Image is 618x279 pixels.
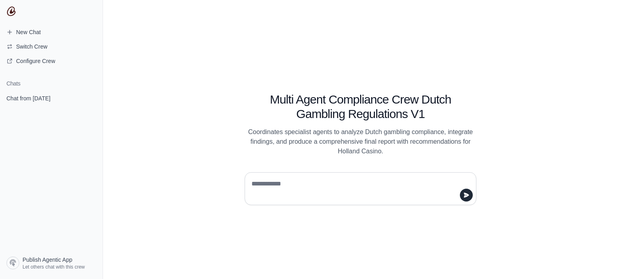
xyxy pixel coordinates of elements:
[3,91,99,106] a: Chat from [DATE]
[245,92,476,121] h1: Multi Agent Compliance Crew Dutch Gambling Regulations V1
[16,57,55,65] span: Configure Crew
[3,253,99,273] a: Publish Agentic App Let others chat with this crew
[3,40,99,53] button: Switch Crew
[3,26,99,39] a: New Chat
[16,43,47,51] span: Switch Crew
[3,55,99,67] a: Configure Crew
[6,94,50,102] span: Chat from [DATE]
[6,6,16,16] img: CrewAI Logo
[245,127,476,156] p: Coordinates specialist agents to analyze Dutch gambling compliance, integrate findings, and produ...
[16,28,41,36] span: New Chat
[23,256,72,264] span: Publish Agentic App
[23,264,85,270] span: Let others chat with this crew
